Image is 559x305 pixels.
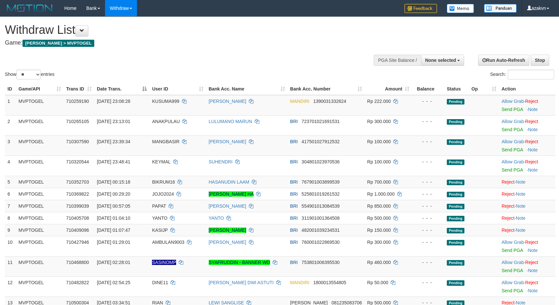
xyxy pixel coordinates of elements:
span: Pending [447,216,464,221]
img: MOTION_logo.png [5,3,54,13]
th: Balance [412,83,444,95]
span: [DATE] 23:08:28 [97,99,130,104]
span: MANDIRI [290,280,310,285]
a: Note [528,288,538,293]
span: Rp 50.000 [367,280,388,285]
td: 4 [5,156,16,176]
span: Copy 723701021691531 to clipboard [302,119,340,124]
span: Rp 222.000 [367,99,391,104]
a: Send PGA [502,107,523,112]
a: Note [516,228,526,233]
td: 1 [5,95,16,116]
div: - - - [415,203,441,209]
th: Trans ID: activate to sort column ascending [64,83,94,95]
td: · [499,236,555,256]
span: Pending [447,204,464,209]
span: Pending [447,260,464,266]
a: [PERSON_NAME] [209,139,246,144]
span: KASIJP [152,228,168,233]
a: Reject [525,280,538,285]
span: Rp 100.000 [367,159,391,164]
span: BRI [290,260,298,265]
td: · [499,156,555,176]
div: - - - [415,159,441,165]
span: KUSUMA999 [152,99,179,104]
span: [DATE] 23:13:01 [97,119,130,124]
input: Search: [508,70,554,79]
a: [PERSON_NAME] [209,240,246,245]
a: Send PGA [502,268,523,273]
a: Allow Grab [502,119,524,124]
div: - - - [415,239,441,245]
td: · [499,135,555,156]
span: None selected [425,58,456,63]
td: MVPTOGEL [16,176,64,188]
span: Copy 753801006395530 to clipboard [302,260,340,265]
a: Run Auto-Refresh [478,55,529,66]
td: MVPTOGEL [16,256,64,276]
span: · [502,260,525,265]
a: Note [528,167,538,173]
a: [PERSON_NAME] HA [209,191,254,197]
th: Bank Acc. Number: activate to sort column ascending [288,83,365,95]
a: Send PGA [502,248,523,253]
span: Pending [447,192,464,197]
a: Send PGA [502,288,523,293]
h4: Game: [5,40,366,46]
span: · [502,159,525,164]
span: Pending [447,180,464,185]
a: Reject [502,179,515,185]
td: 9 [5,224,16,236]
a: HASANUDIN LAAM [209,179,249,185]
span: Rp 850.000 [367,203,391,209]
span: DINE11 [152,280,168,285]
span: Rp 1.000.000 [367,191,395,197]
span: Copy 304801023970536 to clipboard [302,159,340,164]
td: MVPTOGEL [16,115,64,135]
span: [DATE] 23:39:34 [97,139,130,144]
div: - - - [415,227,441,233]
a: Reject [502,203,515,209]
a: [PERSON_NAME] [209,203,246,209]
span: [PERSON_NAME] > MVPTOGEL [23,40,94,47]
td: · [499,212,555,224]
span: Rp 500.000 [367,215,391,221]
span: · [502,240,525,245]
a: Reject [502,228,515,233]
span: 710320544 [66,159,89,164]
td: · [499,95,555,116]
a: Note [516,191,526,197]
td: 11 [5,256,16,276]
span: [DATE] 02:28:01 [97,260,130,265]
span: BRI [290,240,298,245]
span: 710265105 [66,119,89,124]
a: Reject [525,159,538,164]
td: 7 [5,200,16,212]
a: Allow Grab [502,159,524,164]
td: MVPTOGEL [16,135,64,156]
span: Rp 700.000 [367,179,391,185]
td: 6 [5,188,16,200]
td: · [499,256,555,276]
span: 710482822 [66,280,89,285]
span: AMBULAN9003 [152,240,184,245]
span: ANAKPULAU [152,119,180,124]
span: [DATE] 02:54:25 [97,280,130,285]
th: Status [444,83,469,95]
span: [DATE] 01:29:01 [97,240,130,245]
a: [PERSON_NAME] DWI ASTUTI [209,280,274,285]
span: · [502,280,525,285]
span: YANTO [152,215,167,221]
div: - - - [415,215,441,221]
span: Rp 460.000 [367,260,391,265]
select: Showentries [16,70,41,79]
span: MANGBASIR [152,139,179,144]
div: PGA Site Balance / [374,55,421,66]
a: Note [528,127,538,132]
a: Send PGA [502,167,523,173]
span: Copy 767901003899539 to clipboard [302,179,340,185]
div: - - - [415,259,441,266]
span: MANDIRI [290,99,310,104]
img: Feedback.jpg [404,4,437,13]
a: Reject [502,215,515,221]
